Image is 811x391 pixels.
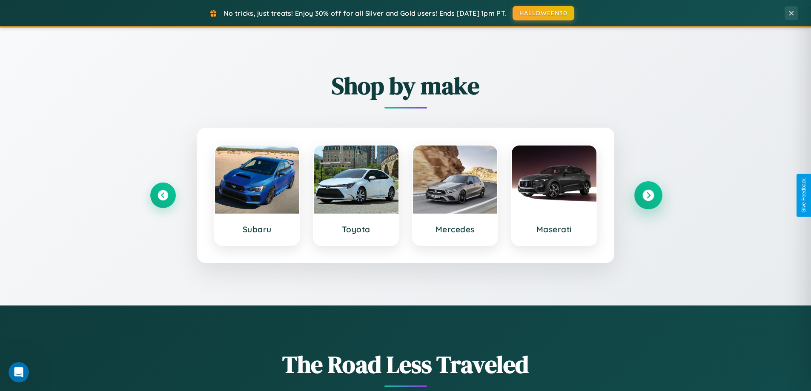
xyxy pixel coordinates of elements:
h1: The Road Less Traveled [150,348,661,381]
h2: Shop by make [150,69,661,102]
iframe: Intercom live chat [9,362,29,382]
h3: Maserati [520,224,588,234]
h3: Mercedes [421,224,489,234]
button: HALLOWEEN30 [513,6,574,20]
h3: Subaru [224,224,291,234]
span: No tricks, just treats! Enjoy 30% off for all Silver and Gold users! Ends [DATE] 1pm PT. [224,9,506,17]
h3: Toyota [322,224,390,234]
div: Give Feedback [801,178,807,213]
